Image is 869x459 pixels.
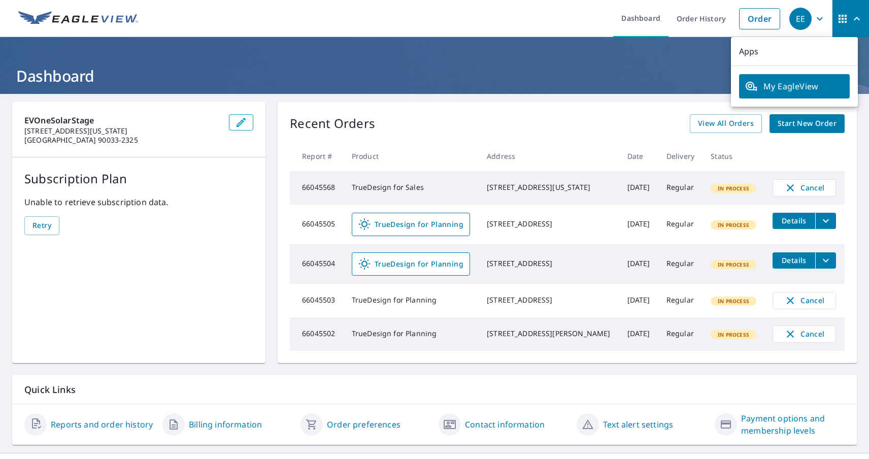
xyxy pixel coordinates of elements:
td: Regular [658,284,703,317]
span: In Process [712,261,755,268]
td: Regular [658,244,703,284]
td: TrueDesign for Planning [344,317,479,351]
td: 66045568 [290,171,344,205]
p: [STREET_ADDRESS][US_STATE] [24,126,221,136]
span: Cancel [783,328,825,340]
button: Cancel [773,325,836,343]
div: [STREET_ADDRESS][PERSON_NAME] [487,329,611,339]
p: Unable to retrieve subscription data. [24,196,253,208]
div: [STREET_ADDRESS] [487,258,611,269]
a: View All Orders [690,114,762,133]
span: View All Orders [698,117,754,130]
td: TrueDesign for Planning [344,284,479,317]
span: Details [779,216,809,225]
span: Cancel [783,182,825,194]
span: TrueDesign for Planning [358,218,463,231]
a: Payment options and membership levels [741,412,845,437]
button: filesDropdownBtn-66045505 [815,213,836,229]
button: Retry [24,216,59,235]
a: Reports and order history [51,418,153,431]
span: TrueDesign for Planning [358,258,463,270]
th: Status [703,141,764,171]
a: Order preferences [327,418,400,431]
div: [STREET_ADDRESS] [487,295,611,305]
td: TrueDesign for Sales [344,171,479,205]
td: [DATE] [619,171,658,205]
span: In Process [712,185,755,192]
th: Product [344,141,479,171]
button: detailsBtn-66045504 [773,252,815,269]
td: [DATE] [619,284,658,317]
p: Quick Links [24,383,845,396]
span: In Process [712,331,755,338]
td: 66045505 [290,205,344,244]
a: Text alert settings [603,418,673,431]
a: Billing information [189,418,262,431]
a: Contact information [465,418,545,431]
th: Delivery [658,141,703,171]
button: detailsBtn-66045505 [773,213,815,229]
p: Apps [731,37,858,66]
span: Details [779,255,809,265]
h1: Dashboard [12,65,857,86]
button: filesDropdownBtn-66045504 [815,252,836,269]
th: Date [619,141,658,171]
td: 66045504 [290,244,344,284]
a: Order [739,8,780,29]
td: Regular [658,171,703,205]
button: Cancel [773,179,836,196]
td: 66045503 [290,284,344,317]
span: My EagleView [745,80,844,92]
span: Cancel [783,294,825,307]
th: Report # [290,141,344,171]
img: EV Logo [18,11,138,26]
td: [DATE] [619,244,658,284]
a: TrueDesign for Planning [352,252,470,276]
a: My EagleView [739,74,850,99]
td: Regular [658,205,703,244]
div: EE [789,8,812,30]
span: Retry [32,219,51,232]
span: In Process [712,221,755,228]
td: Regular [658,317,703,351]
button: Cancel [773,292,836,309]
a: TrueDesign for Planning [352,213,470,236]
p: Recent Orders [290,114,375,133]
p: Subscription Plan [24,170,253,188]
td: [DATE] [619,317,658,351]
p: [GEOGRAPHIC_DATA] 90033-2325 [24,136,221,145]
div: [STREET_ADDRESS] [487,219,611,229]
td: [DATE] [619,205,658,244]
span: In Process [712,298,755,305]
p: EVOneSolarStage [24,114,221,126]
th: Address [479,141,619,171]
a: Start New Order [770,114,845,133]
td: 66045502 [290,317,344,351]
span: Start New Order [778,117,837,130]
div: [STREET_ADDRESS][US_STATE] [487,182,611,192]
